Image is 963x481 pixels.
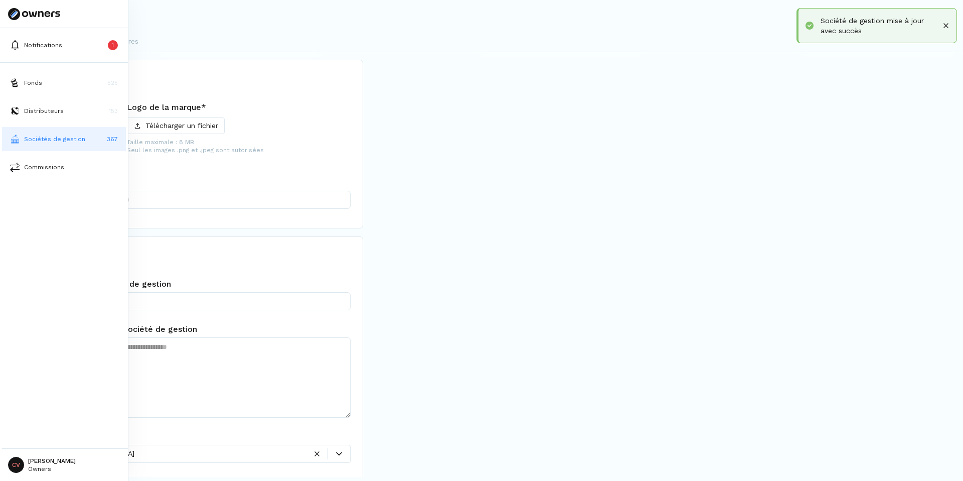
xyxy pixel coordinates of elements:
p: Fonds [24,78,42,87]
img: distributors [10,106,20,116]
p: 153 [109,106,118,115]
button: fundsFonds525 [2,71,126,95]
button: asset-managersSociétés de gestion367 [2,127,126,151]
p: Notifications [24,41,62,50]
h1: Général [55,249,351,264]
button: Télécharger un fichier [127,117,225,134]
p: Télécharger un fichier [145,121,218,131]
p: Owners [28,466,76,472]
img: funds [10,78,20,88]
img: commissions [10,162,20,172]
p: Commissions [24,163,64,172]
p: Logo de la marque* [127,101,264,113]
p: Sociétés de gestion [24,135,85,144]
button: distributorsDistributeurs153 [2,99,126,123]
p: Distributeurs [24,106,64,115]
span: CV [8,457,24,473]
p: 1 [112,41,114,50]
img: asset-managers [10,134,20,144]
h1: Identité [55,72,351,87]
p: [PERSON_NAME] [28,458,76,464]
div: Société de gestion mise à jour avec succès [821,16,940,36]
button: commissionsCommissions [2,155,126,179]
p: 367 [107,135,118,144]
p: 525 [107,78,118,87]
p: Taille maximale : 8 MB Seul les images .png et .jpeg sont autorisées [127,138,264,154]
button: Notifications1 [2,33,126,57]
